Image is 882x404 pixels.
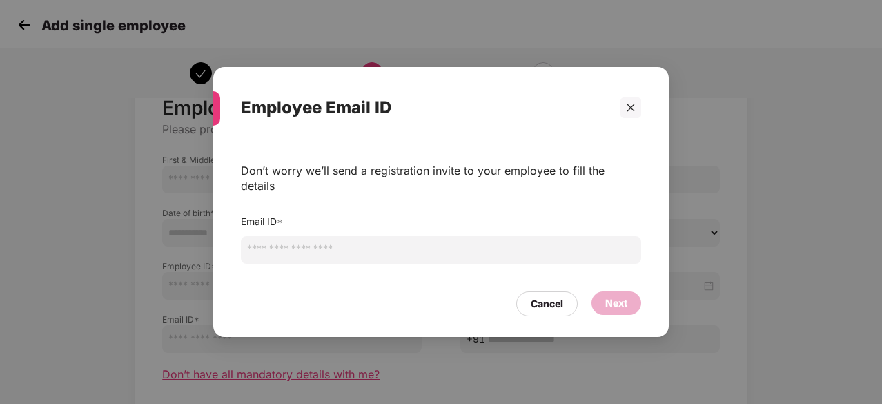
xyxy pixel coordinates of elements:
[241,81,608,135] div: Employee Email ID
[241,163,641,193] div: Don’t worry we’ll send a registration invite to your employee to fill the details
[531,296,563,311] div: Cancel
[605,296,627,311] div: Next
[241,215,283,227] label: Email ID
[626,103,636,113] span: close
